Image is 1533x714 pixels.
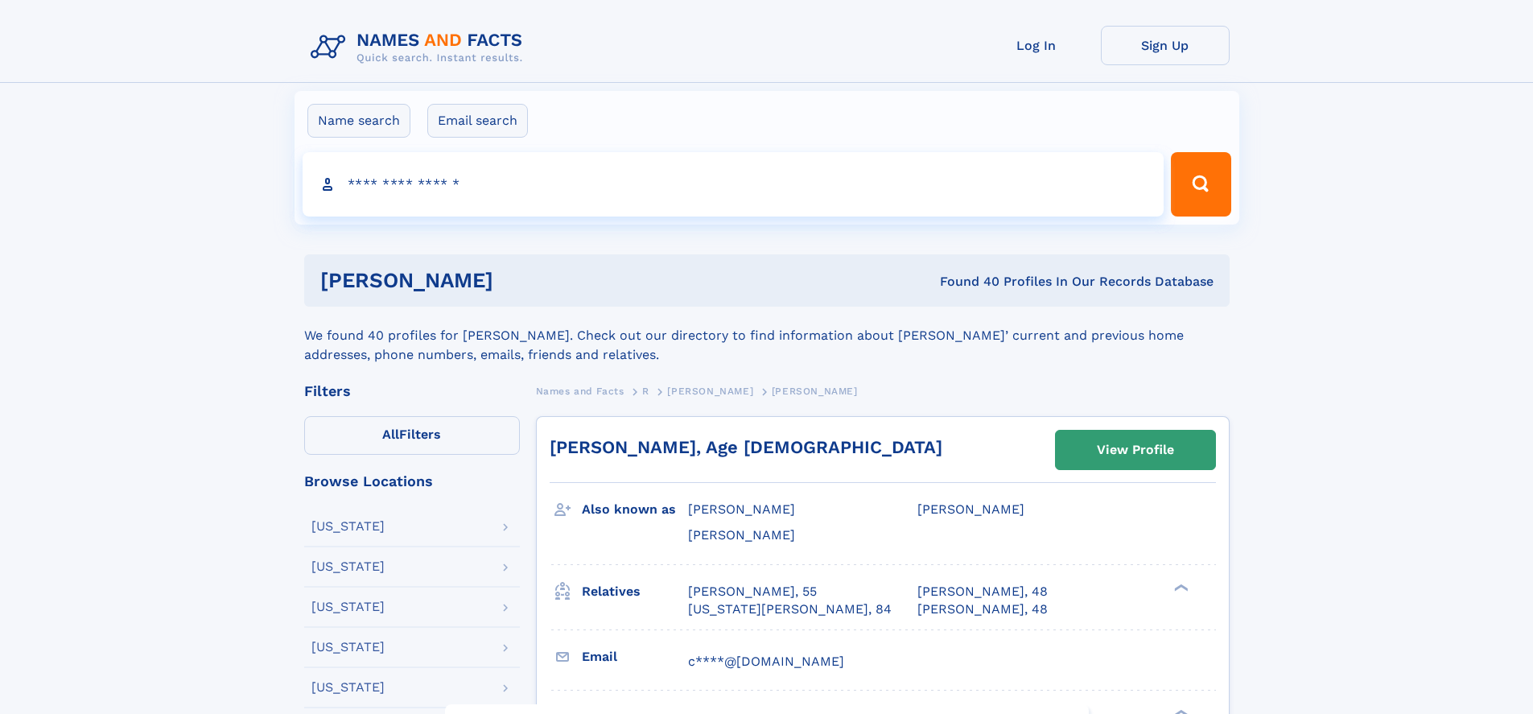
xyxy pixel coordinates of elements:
button: Search Button [1171,152,1230,217]
div: Found 40 Profiles In Our Records Database [716,273,1214,291]
label: Email search [427,104,528,138]
a: [PERSON_NAME], Age [DEMOGRAPHIC_DATA] [550,437,942,457]
a: R [642,381,649,401]
div: We found 40 profiles for [PERSON_NAME]. Check out our directory to find information about [PERSON... [304,307,1230,365]
a: Log In [972,26,1101,65]
span: All [382,427,399,442]
a: Sign Up [1101,26,1230,65]
span: [PERSON_NAME] [917,501,1024,517]
label: Name search [307,104,410,138]
label: Filters [304,416,520,455]
div: View Profile [1097,431,1174,468]
div: [US_STATE] [311,601,385,613]
div: ❯ [1170,582,1189,592]
span: [PERSON_NAME] [667,386,753,397]
a: View Profile [1056,431,1215,469]
div: Browse Locations [304,474,520,489]
a: [PERSON_NAME], 48 [917,601,1048,618]
a: Names and Facts [536,381,624,401]
div: [US_STATE] [311,520,385,533]
a: [US_STATE][PERSON_NAME], 84 [688,601,892,618]
img: Logo Names and Facts [304,26,536,69]
span: R [642,386,649,397]
span: [PERSON_NAME] [688,501,795,517]
div: [US_STATE] [311,641,385,654]
h3: Also known as [582,496,688,523]
div: Filters [304,384,520,398]
div: [US_STATE] [311,681,385,694]
input: search input [303,152,1164,217]
span: [PERSON_NAME] [772,386,858,397]
a: [PERSON_NAME], 48 [917,583,1048,601]
h3: Email [582,643,688,671]
h3: Relatives [582,578,688,605]
span: [PERSON_NAME] [688,527,795,543]
a: [PERSON_NAME], 55 [688,583,817,601]
h1: [PERSON_NAME] [320,270,717,291]
a: [PERSON_NAME] [667,381,753,401]
div: [US_STATE] [311,560,385,573]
